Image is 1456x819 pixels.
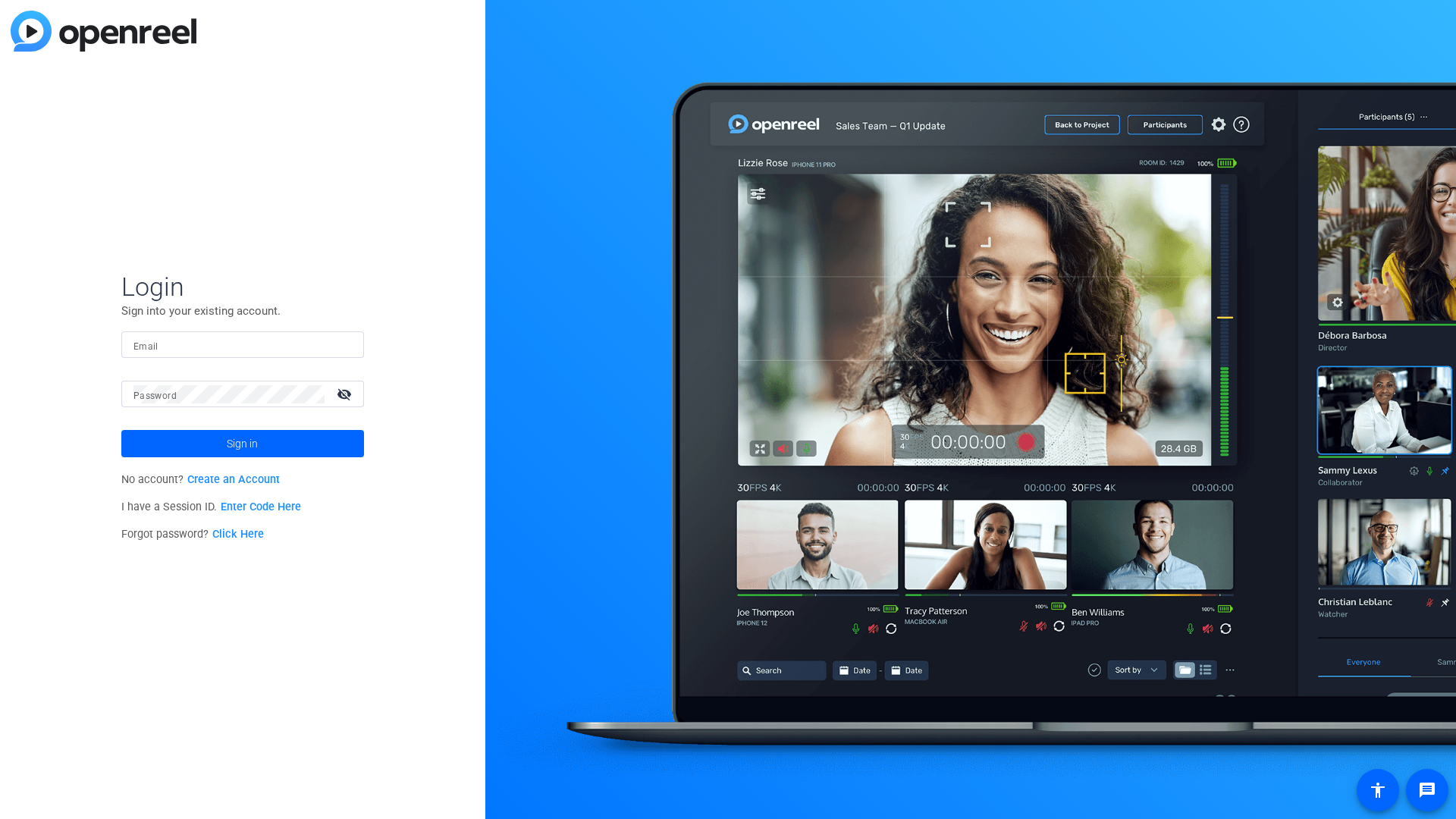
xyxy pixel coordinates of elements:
a: Enter Code Here [221,500,301,513]
a: Create an Account [187,473,280,486]
mat-icon: accessibility [1369,781,1387,799]
p: Sign into your existing account. [121,303,364,319]
input: Enter Email Address [133,336,352,354]
mat-label: Password [133,391,177,401]
span: Sign in [227,425,258,463]
a: Click Here [212,528,264,541]
img: blue-gradient.svg [11,11,196,52]
span: I have a Session ID. [121,500,301,513]
span: Forgot password? [121,528,264,541]
span: Login [121,271,364,303]
span: No account? [121,473,280,486]
button: Sign in [121,430,364,457]
mat-label: Email [133,341,158,352]
mat-icon: message [1418,781,1436,799]
mat-icon: visibility_off [328,383,364,405]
